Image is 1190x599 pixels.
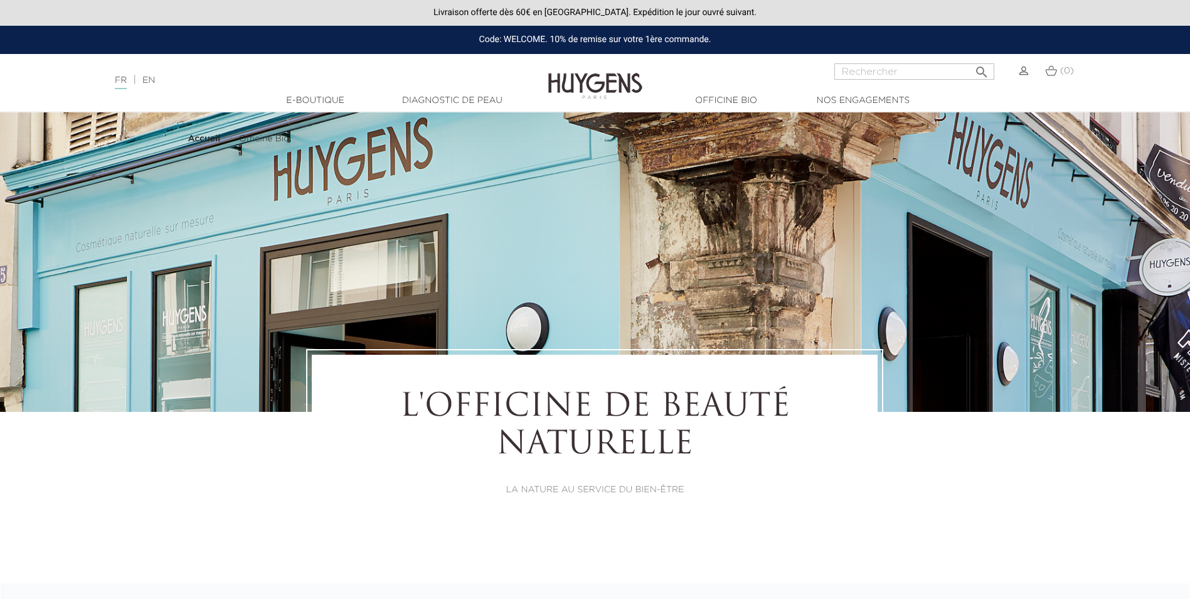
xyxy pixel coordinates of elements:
[239,134,290,143] span: Officine Bio
[970,60,993,77] button: 
[548,53,642,101] img: Huygens
[664,94,789,107] a: Officine Bio
[974,61,989,76] i: 
[346,389,843,465] h1: L'OFFICINE DE BEAUTÉ NATURELLE
[115,76,127,89] a: FR
[834,63,994,80] input: Rechercher
[390,94,515,107] a: Diagnostic de peau
[239,134,290,144] a: Officine Bio
[253,94,378,107] a: E-Boutique
[1060,67,1074,75] span: (0)
[188,134,221,143] strong: Accueil
[346,483,843,497] p: LA NATURE AU SERVICE DU BIEN-ÊTRE
[109,73,486,88] div: |
[800,94,926,107] a: Nos engagements
[142,76,155,85] a: EN
[188,134,223,144] a: Accueil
